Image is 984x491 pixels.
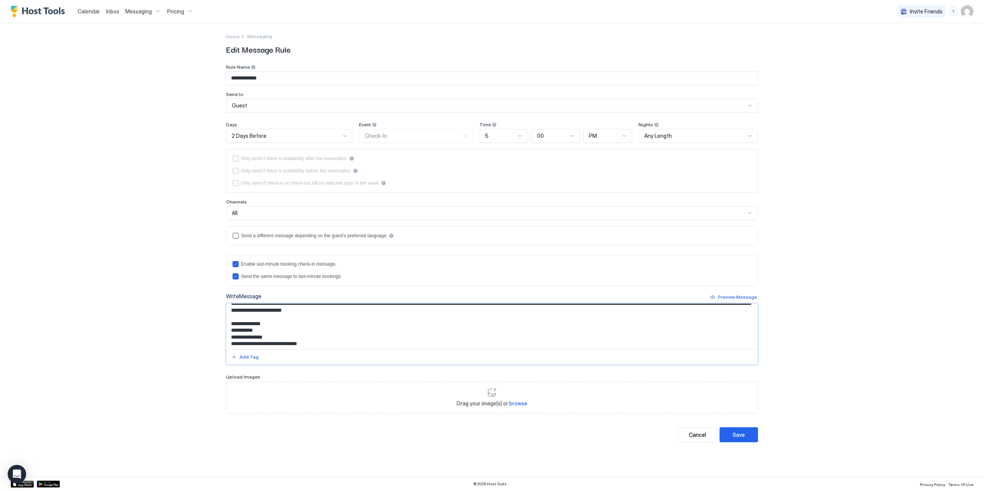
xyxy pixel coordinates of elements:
[678,427,716,442] button: Cancel
[226,72,758,85] input: Input Field
[920,482,945,487] span: Privacy Policy
[241,233,386,238] div: Send a different message depending on the guest's preferred language
[457,400,527,407] span: Drag your image(s) or
[226,43,758,55] span: Edit Message Rule
[949,7,958,16] div: menu
[239,354,259,360] div: Add Tag
[226,122,237,127] span: Days
[720,427,758,442] button: Save
[537,132,544,139] span: 00
[689,431,706,439] div: Cancel
[485,132,489,139] span: 5
[233,180,751,186] div: isLimited
[473,481,507,486] span: © 2025 Host Tools
[247,33,272,39] span: Messaging
[233,233,751,239] div: languagesEnabled
[226,374,260,380] span: Upload Images
[226,304,758,349] textarea: Input Field
[479,122,491,127] span: Time
[241,274,341,279] div: Send the same message to last-minute bookings
[910,8,942,15] span: Invite Friends
[233,155,751,162] div: afterReservation
[226,32,239,40] div: Breadcrumb
[232,132,266,139] span: 2 Days Before
[359,122,371,127] span: Event
[106,7,119,15] a: Inbox
[241,261,336,267] div: Enable last-minute booking check-in message.
[232,210,238,217] span: All
[226,34,239,40] span: Home
[8,465,26,483] div: Open Intercom Messenger
[226,32,239,40] a: Home
[920,480,945,488] a: Privacy Policy
[241,156,347,161] div: Only send if there is availability after the reservation
[509,400,527,407] span: browse
[247,33,272,39] div: Breadcrumb
[589,132,597,139] span: PM
[638,122,653,127] span: Nights
[241,168,351,174] div: Only send if there is availability before the reservation
[37,481,60,488] a: Google Play Store
[709,293,758,302] button: Preview Message
[226,64,250,70] span: Rule Name
[167,8,184,15] span: Pricing
[226,199,247,205] span: Channels
[226,292,261,300] div: Write Message
[644,132,672,139] span: Any Length
[948,480,973,488] a: Terms Of Use
[233,273,751,279] div: lastMinuteMessageIsTheSame
[78,8,100,15] span: Calendar
[106,8,119,15] span: Inbox
[948,482,973,487] span: Terms Of Use
[233,261,751,267] div: lastMinuteMessageEnabled
[125,8,152,15] span: Messaging
[11,6,68,17] a: Host Tools Logo
[11,481,34,488] a: App Store
[733,431,745,439] div: Save
[718,294,757,301] div: Preview Message
[232,102,247,109] span: Guest
[961,5,973,18] div: User profile
[233,168,751,174] div: beforeReservation
[241,180,379,186] div: Only send if check-in or check-out fall on selected days of the week
[226,91,243,97] span: Send to
[78,7,100,15] a: Calendar
[231,352,260,362] button: Add Tag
